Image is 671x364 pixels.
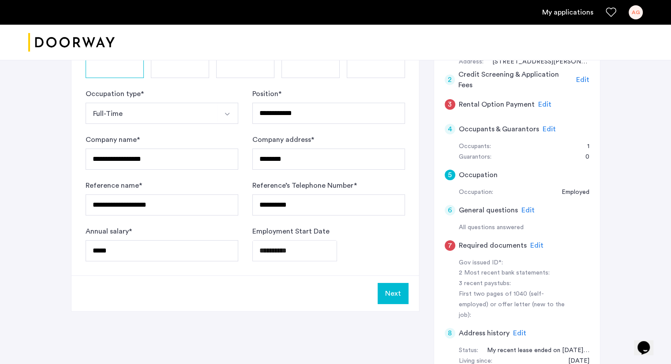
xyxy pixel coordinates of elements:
[445,74,455,85] div: 2
[459,345,478,356] div: Status:
[606,7,616,18] a: Favorites
[86,89,144,99] label: Occupation type *
[542,7,593,18] a: My application
[459,205,518,215] h5: General questions
[459,170,498,180] h5: Occupation
[530,242,544,249] span: Edit
[252,226,330,237] label: Employment Start Date
[459,124,539,134] h5: Occupants & Guarantors
[459,223,589,233] div: All questions answered
[634,329,662,355] iframe: chat widget
[28,26,115,59] a: Cazamio logo
[484,57,589,67] div: 242 Newkirk avenue, #4G
[629,5,643,19] div: AG
[252,89,281,99] label: Position *
[459,258,570,268] div: Gov issued ID*:
[445,328,455,338] div: 8
[543,126,556,133] span: Edit
[478,345,589,356] div: My recent lease ended on July 31 for the address i mentioned in current address section, and sinc...
[521,207,535,214] span: Edit
[86,134,140,145] label: Company name *
[445,99,455,110] div: 3
[217,103,238,124] button: Select option
[224,111,231,118] img: arrow
[459,57,484,67] div: Address:
[86,103,217,124] button: Select option
[445,170,455,180] div: 5
[459,268,570,279] div: 2 Most recent bank statements:
[445,240,455,251] div: 7
[576,76,589,83] span: Edit
[459,187,493,198] div: Occupation:
[459,289,570,321] div: First two pages of 1040 (self-employed) or offer letter (new to the job):
[459,99,535,110] h5: Rental Option Payment
[458,69,573,90] h5: Credit Screening & Application Fees
[252,134,314,145] label: Company address *
[459,328,510,338] h5: Address history
[445,124,455,134] div: 4
[459,240,527,251] h5: Required documents
[459,152,491,163] div: Guarantors:
[553,187,589,198] div: Employed
[86,180,142,191] label: Reference name *
[378,283,409,304] button: Next
[28,26,115,59] img: logo
[252,240,337,261] input: Employment Start Date
[578,141,589,152] div: 1
[86,226,132,237] label: Annual salary *
[445,205,455,215] div: 6
[459,141,491,152] div: Occupants:
[538,101,551,108] span: Edit
[252,180,357,191] label: Reference’s Telephone Number *
[513,330,526,337] span: Edit
[577,152,589,163] div: 0
[459,279,570,289] div: 3 recent paystubs:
